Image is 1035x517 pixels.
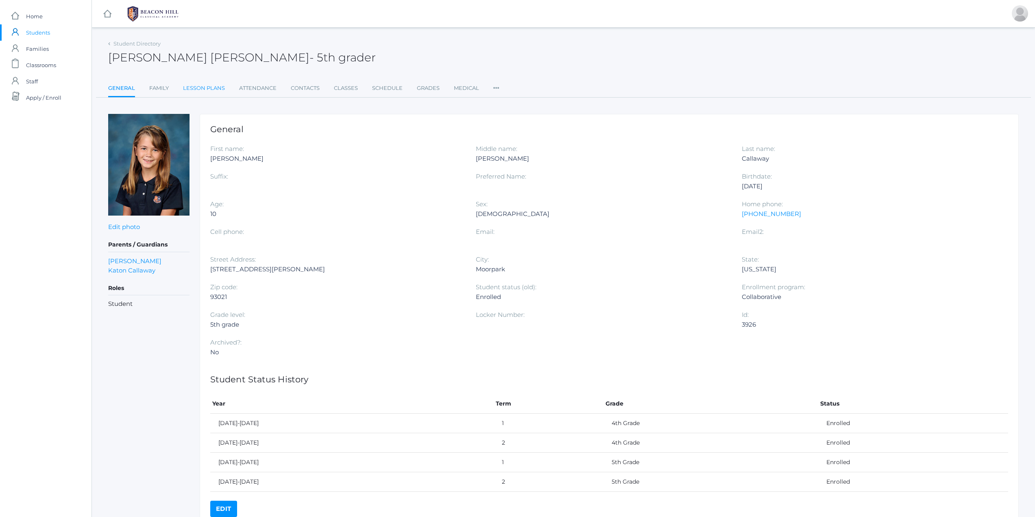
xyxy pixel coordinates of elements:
h5: Roles [108,281,190,295]
th: Status [818,394,1008,414]
th: Term [494,394,604,414]
td: 4th Grade [604,433,818,452]
td: [DATE]-[DATE] [210,413,494,433]
div: [PERSON_NAME] [476,154,729,164]
td: [DATE]-[DATE] [210,433,494,452]
td: Enrolled [818,452,1008,472]
h1: Student Status History [210,375,1008,384]
label: Id: [742,311,749,318]
a: Katon Callaway [108,266,155,275]
h2: [PERSON_NAME] [PERSON_NAME] [108,51,376,64]
a: Classes [334,80,358,96]
div: No [210,347,464,357]
a: [PHONE_NUMBER] [742,210,801,218]
td: [DATE]-[DATE] [210,452,494,472]
h5: Parents / Guardians [108,238,190,252]
a: Schedule [372,80,403,96]
label: Archived?: [210,338,242,346]
label: Cell phone: [210,228,244,236]
a: Attendance [239,80,277,96]
div: Moorpark [476,264,729,274]
label: Student status (old): [476,283,536,291]
label: Age: [210,200,224,208]
span: Apply / Enroll [26,89,61,106]
div: [STREET_ADDRESS][PERSON_NAME] [210,264,464,274]
label: Email: [476,228,495,236]
a: [PERSON_NAME] [108,256,161,266]
div: Erin Callaway [1012,5,1028,22]
label: Sex: [476,200,488,208]
span: Families [26,41,49,57]
label: Middle name: [476,145,517,153]
label: City: [476,255,489,263]
label: Street Address: [210,255,256,263]
label: Locker Number: [476,311,525,318]
div: [DEMOGRAPHIC_DATA] [476,209,729,219]
td: 2 [494,472,604,491]
label: State: [742,255,759,263]
label: First name: [210,145,244,153]
label: Home phone: [742,200,783,208]
div: Callaway [742,154,995,164]
th: Year [210,394,494,414]
td: 5th Grade [604,472,818,491]
span: Home [26,8,43,24]
div: [PERSON_NAME] [210,154,464,164]
label: Preferred Name: [476,172,526,180]
a: Medical [454,80,479,96]
div: 3926 [742,320,995,329]
a: Grades [417,80,440,96]
div: 5th grade [210,320,464,329]
td: Enrolled [818,433,1008,452]
li: Student [108,299,190,309]
td: 2 [494,433,604,452]
a: General [108,80,135,98]
span: Students [26,24,50,41]
td: [DATE]-[DATE] [210,472,494,491]
span: Staff [26,73,38,89]
div: Collaborative [742,292,995,302]
span: Classrooms [26,57,56,73]
div: [US_STATE] [742,264,995,274]
label: Birthdate: [742,172,772,180]
td: 4th Grade [604,413,818,433]
div: 93021 [210,292,464,302]
h1: General [210,124,1008,134]
img: 1_BHCALogos-05.png [122,4,183,24]
label: Last name: [742,145,775,153]
div: 10 [210,209,464,219]
div: [DATE] [742,181,995,191]
td: 1 [494,413,604,433]
a: Student Directory [113,40,161,47]
td: 1 [494,452,604,472]
label: Zip code: [210,283,238,291]
a: Lesson Plans [183,80,225,96]
td: Enrolled [818,472,1008,491]
a: Family [149,80,169,96]
a: Edit [210,501,237,517]
label: Enrollment program: [742,283,805,291]
img: Kennedy Callaway [108,114,190,216]
label: Grade level: [210,311,245,318]
td: Enrolled [818,413,1008,433]
label: Email2: [742,228,764,236]
label: Suffix: [210,172,228,180]
a: Edit photo [108,223,140,231]
th: Grade [604,394,818,414]
span: - 5th grader [309,50,376,64]
td: 5th Grade [604,452,818,472]
a: Contacts [291,80,320,96]
div: Enrolled [476,292,729,302]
